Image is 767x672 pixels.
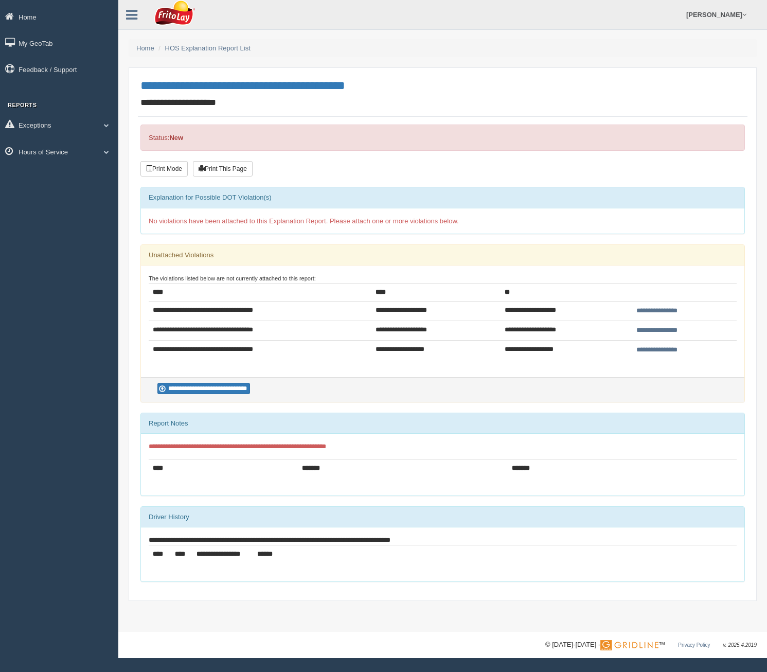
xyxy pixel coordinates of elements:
[165,44,251,52] a: HOS Explanation Report List
[678,642,710,648] a: Privacy Policy
[169,134,183,142] strong: New
[141,413,744,434] div: Report Notes
[600,640,658,650] img: Gridline
[149,217,459,225] span: No violations have been attached to this Explanation Report. Please attach one or more violations...
[149,275,316,281] small: The violations listed below are not currently attached to this report:
[140,125,745,151] div: Status:
[723,642,757,648] span: v. 2025.4.2019
[141,245,744,266] div: Unattached Violations
[140,161,188,176] button: Print Mode
[193,161,253,176] button: Print This Page
[141,507,744,527] div: Driver History
[141,187,744,208] div: Explanation for Possible DOT Violation(s)
[545,640,757,650] div: © [DATE]-[DATE] - ™
[136,44,154,52] a: Home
